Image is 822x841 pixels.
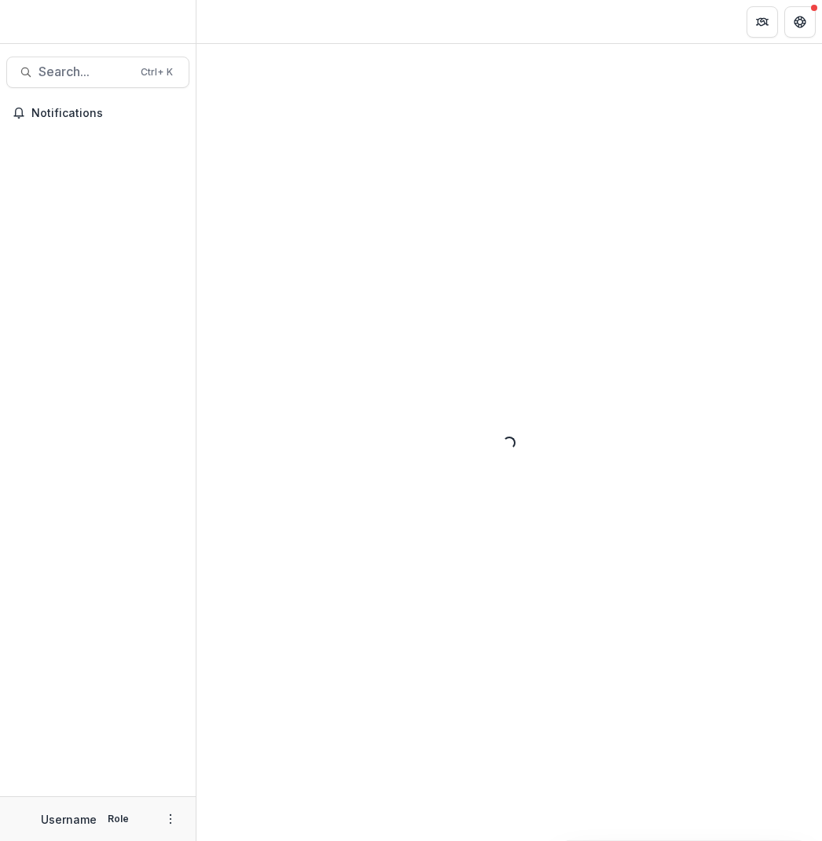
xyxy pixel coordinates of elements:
[39,64,131,79] span: Search...
[747,6,778,38] button: Partners
[6,101,189,126] button: Notifications
[103,812,134,826] p: Role
[41,811,97,828] p: Username
[784,6,816,38] button: Get Help
[6,57,189,88] button: Search...
[138,64,176,81] div: Ctrl + K
[31,107,183,120] span: Notifications
[161,810,180,828] button: More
